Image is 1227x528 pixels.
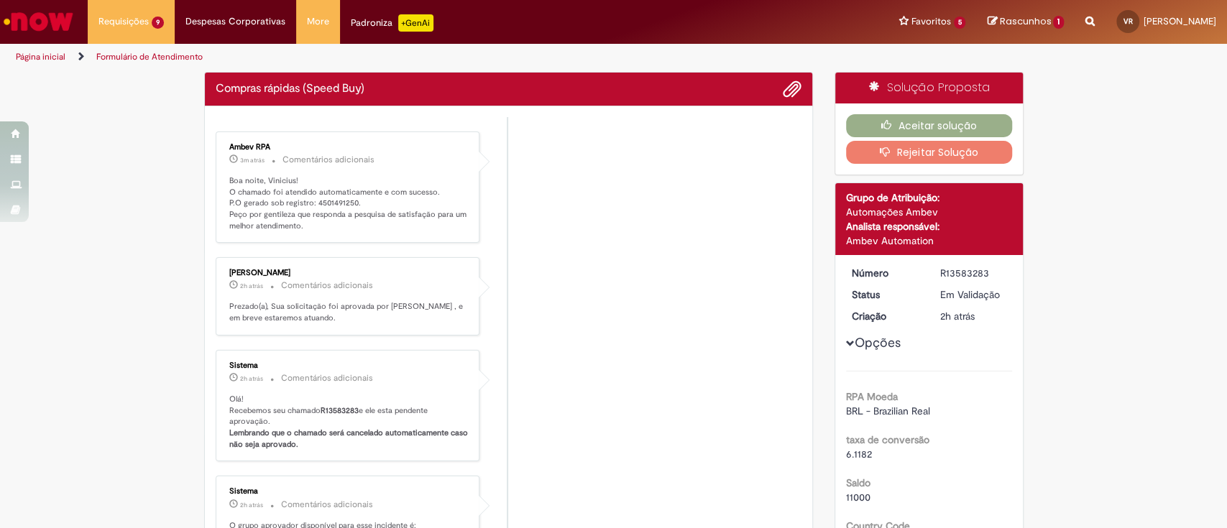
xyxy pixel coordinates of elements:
[281,372,373,384] small: Comentários adicionais
[16,51,65,62] a: Página inicial
[987,15,1064,29] a: Rascunhos
[954,17,966,29] span: 5
[783,80,801,98] button: Adicionar anexos
[229,175,469,232] p: Boa noite, Vinicius! O chamado foi atendido automaticamente e com sucesso. P.O gerado sob registr...
[321,405,359,416] b: R13583283
[98,14,149,29] span: Requisições
[846,205,1012,219] div: Automações Ambev
[940,266,1007,280] div: R13583283
[229,427,470,450] b: Lembrando que o chamado será cancelado automaticamente caso não seja aprovado.
[841,266,929,280] dt: Número
[846,141,1012,164] button: Rejeitar Solução
[96,51,203,62] a: Formulário de Atendimento
[846,476,870,489] b: Saldo
[229,143,469,152] div: Ambev RPA
[240,156,265,165] span: 3m atrás
[846,390,898,403] b: RPA Moeda
[185,14,285,29] span: Despesas Corporativas
[398,14,433,32] p: +GenAi
[240,374,263,383] time: 30/09/2025 17:32:45
[940,309,1007,323] div: 30/09/2025 17:32:33
[846,114,1012,137] button: Aceitar solução
[229,269,469,277] div: [PERSON_NAME]
[835,73,1023,103] div: Solução Proposta
[229,394,469,450] p: Olá! Recebemos seu chamado e ele esta pendente aprovação.
[1144,15,1216,27] span: [PERSON_NAME]
[240,374,263,383] span: 2h atrás
[846,404,930,417] span: BRL - Brazilian Real
[1123,17,1133,26] span: VR
[351,14,433,32] div: Padroniza
[281,279,373,292] small: Comentários adicionais
[216,83,364,96] h2: Compras rápidas (Speed Buy) Histórico de tíquete
[846,491,870,504] span: 11000
[229,487,469,496] div: Sistema
[846,219,1012,233] div: Analista responsável:
[841,309,929,323] dt: Criação
[940,310,975,323] span: 2h atrás
[282,154,374,166] small: Comentários adicionais
[846,433,929,446] b: taxa de conversão
[1,7,75,36] img: ServiceNow
[229,361,469,370] div: Sistema
[229,301,469,323] p: Prezado(a), Sua solicitação foi aprovada por [PERSON_NAME] , e em breve estaremos atuando.
[999,14,1051,28] span: Rascunhos
[846,448,872,460] span: 6.1182
[307,14,329,29] span: More
[240,156,265,165] time: 30/09/2025 19:59:42
[240,501,263,509] span: 2h atrás
[152,17,164,29] span: 9
[240,282,263,290] span: 2h atrás
[240,501,263,509] time: 30/09/2025 17:32:41
[911,14,951,29] span: Favoritos
[240,282,263,290] time: 30/09/2025 17:47:25
[940,287,1007,302] div: Em Validação
[1053,16,1064,29] span: 1
[846,233,1012,248] div: Ambev Automation
[841,287,929,302] dt: Status
[940,310,975,323] time: 30/09/2025 17:32:33
[281,499,373,511] small: Comentários adicionais
[11,44,807,70] ul: Trilhas de página
[846,190,1012,205] div: Grupo de Atribuição:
